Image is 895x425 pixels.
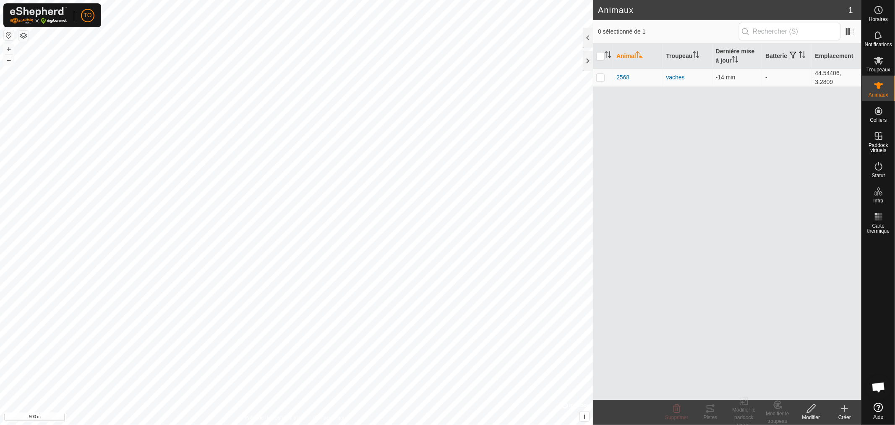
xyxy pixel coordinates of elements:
span: TO [83,11,91,20]
img: Logo Gallagher [10,7,67,24]
p-sorticon: Activer pour trier [693,52,699,59]
p-sorticon: Activer pour trier [605,52,611,59]
button: + [4,44,14,54]
a: Aide [862,399,895,423]
span: 2568 [616,73,629,82]
div: Modifier [794,414,828,421]
span: Supprimer [665,415,688,420]
span: Statut [872,173,885,178]
div: vaches [666,73,709,82]
th: Emplacement [812,44,861,69]
span: 0 sélectionné de 1 [598,27,739,36]
span: 8 sept. 2025, 10 h 48 [716,74,736,81]
button: i [580,412,589,421]
div: Créer [828,414,861,421]
div: Modifier le troupeau [761,410,794,425]
p-sorticon: Activer pour trier [636,52,643,59]
button: Réinitialiser la carte [4,30,14,40]
button: Couches de carte [18,31,29,41]
span: Aide [873,415,883,420]
span: Notifications [865,42,892,47]
span: i [584,413,585,420]
th: Troupeau [663,44,712,69]
span: Animaux [869,92,888,97]
a: Politique de confidentialité [245,414,303,422]
span: Infra [873,198,883,203]
button: – [4,55,14,65]
input: Rechercher (S) [739,23,840,40]
div: Open chat [866,375,891,400]
span: Colliers [870,118,887,123]
div: Pistes [694,414,727,421]
h2: Animaux [598,5,848,15]
span: Troupeaux [866,67,890,72]
td: - [762,68,812,87]
th: Batterie [762,44,812,69]
th: Dernière mise à jour [712,44,762,69]
td: 44.54406, 3.2809 [812,68,861,87]
span: 1 [848,4,853,16]
p-sorticon: Activer pour trier [799,52,806,59]
p-sorticon: Activer pour trier [732,57,738,64]
span: Horaires [869,17,888,22]
span: Carte thermique [864,223,893,233]
span: Paddock virtuels [864,143,893,153]
a: Contactez-nous [313,414,348,422]
th: Animal [613,44,663,69]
